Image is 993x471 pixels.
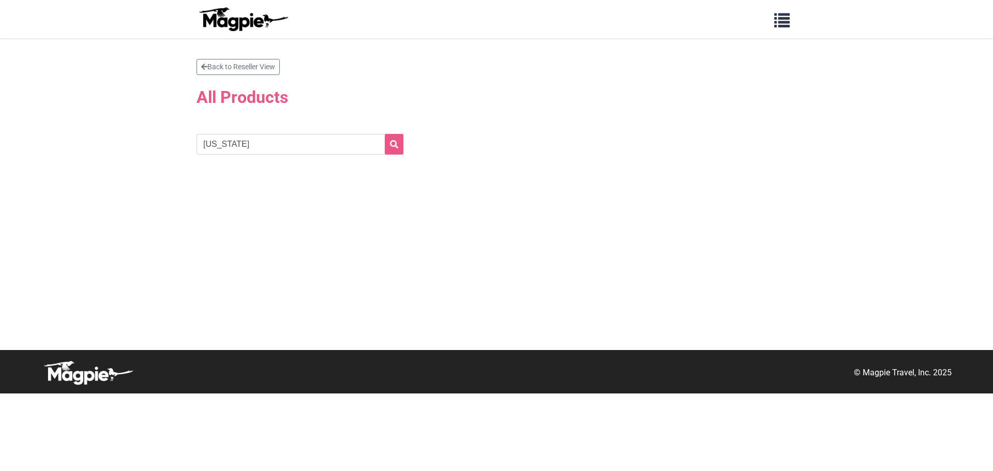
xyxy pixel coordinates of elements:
[197,7,290,32] img: logo-ab69f6fb50320c5b225c76a69d11143b.png
[854,366,952,379] p: © Magpie Travel, Inc. 2025
[41,360,134,385] img: logo-white-d94fa1abed81b67a048b3d0f0ab5b955.png
[197,134,403,155] input: Search products...
[197,81,796,113] h2: All Products
[197,59,280,75] a: Back to Reseller View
